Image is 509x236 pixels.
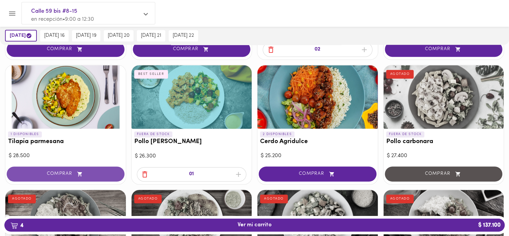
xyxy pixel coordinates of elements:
div: AGOTADO [386,70,414,79]
h3: Tilapia parmesana [8,138,123,145]
span: [DATE] 16 [44,33,65,39]
h3: Cerdo Agridulce [260,138,375,145]
button: 4Ver mi carrito$ 137.100 [4,219,505,232]
button: [DATE] [5,30,37,41]
div: $ 26.300 [135,152,249,160]
span: Calle 59 bis #8-15 [31,7,139,16]
span: [DATE] 20 [108,33,130,39]
span: [DATE] 19 [76,33,96,39]
button: [DATE] 22 [169,30,198,41]
div: BEST SELLER [134,70,168,79]
button: COMPRAR [7,166,124,182]
b: 4 [6,221,27,230]
div: AGOTADO [8,195,36,203]
span: [DATE] 21 [141,33,161,39]
div: $ 28.500 [9,152,122,160]
div: Pollo carbonara [384,65,504,129]
button: [DATE] 16 [40,30,69,41]
span: Ver mi carrito [238,222,272,228]
span: [DATE] [10,32,32,39]
p: 01 [189,170,194,178]
img: cart.png [10,222,18,229]
button: [DATE] 20 [104,30,134,41]
div: Tilapia parmesana [5,65,126,129]
button: COMPRAR [7,42,124,57]
p: 2 DISPONIBLES [260,131,294,137]
h3: Pollo [PERSON_NAME] [134,138,249,145]
p: FUERA DE STOCK [134,131,173,137]
span: COMPRAR [141,46,242,52]
button: [DATE] 21 [137,30,165,41]
p: 02 [315,46,320,53]
span: en recepción • 9:00 a 12:30 [31,17,94,22]
span: COMPRAR [15,171,116,177]
p: 1 DISPONIBLES [8,131,42,137]
span: COMPRAR [267,171,368,177]
div: AGOTADO [260,195,288,203]
div: $ 25.200 [261,152,374,160]
span: [DATE] 22 [173,33,194,39]
div: Cerdo Agridulce [257,65,378,129]
div: Pollo Tikka Massala [132,65,252,129]
button: COMPRAR [385,42,503,57]
button: COMPRAR [133,42,251,57]
div: AGOTADO [134,195,162,203]
button: COMPRAR [259,166,376,182]
div: AGOTADO [386,195,414,203]
span: COMPRAR [15,46,116,52]
h3: Pollo carbonara [386,138,501,145]
span: COMPRAR [393,46,494,52]
p: FUERA DE STOCK [386,131,425,137]
div: $ 27.400 [387,152,501,160]
button: Menu [4,5,20,22]
iframe: Messagebird Livechat Widget [470,197,502,229]
button: [DATE] 19 [72,30,100,41]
